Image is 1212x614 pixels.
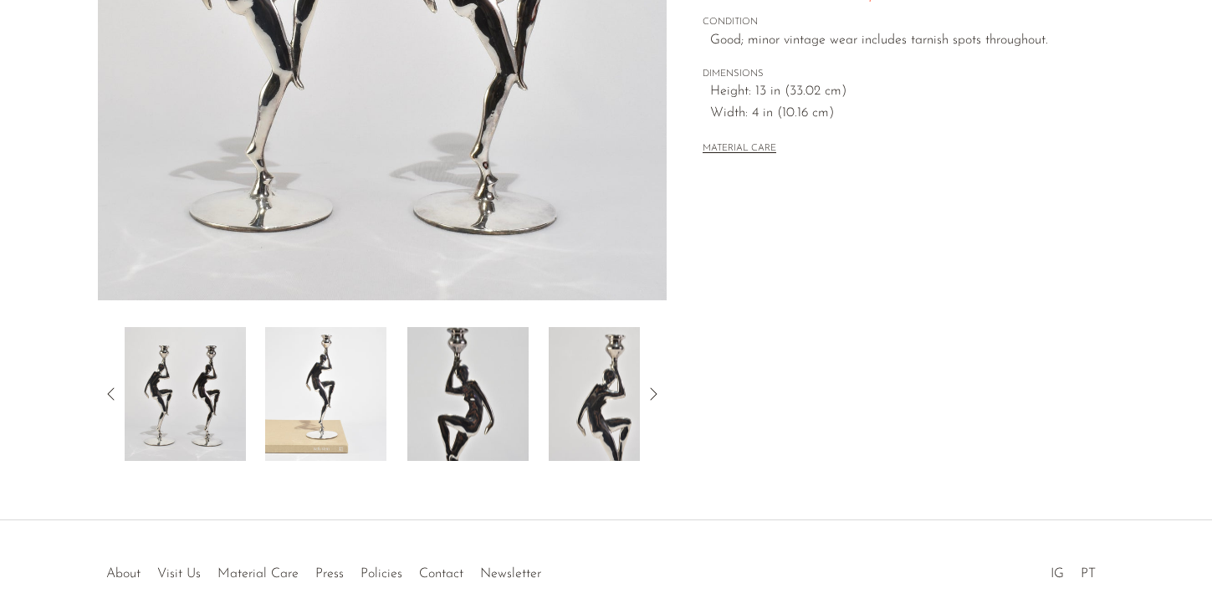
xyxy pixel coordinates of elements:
span: DIMENSIONS [703,67,1079,82]
a: Policies [361,567,402,581]
a: Visit Us [157,567,201,581]
img: Silver Figural Candleholders [265,327,386,461]
span: CONDITION [703,15,1079,30]
ul: Social Medias [1042,554,1104,586]
img: Silver Figural Candleholders [125,327,246,461]
a: Contact [419,567,463,581]
span: Good; minor vintage wear includes tarnish spots throughout. [710,30,1079,52]
a: Press [315,567,344,581]
ul: Quick links [98,554,550,586]
span: Width: 4 in (10.16 cm) [710,103,1079,125]
img: Silver Figural Candleholders [549,327,670,461]
span: Height: 13 in (33.02 cm) [710,81,1079,103]
a: Material Care [217,567,299,581]
a: PT [1081,567,1096,581]
a: About [106,567,141,581]
a: IG [1051,567,1064,581]
img: Silver Figural Candleholders [407,327,529,461]
button: MATERIAL CARE [703,143,776,156]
